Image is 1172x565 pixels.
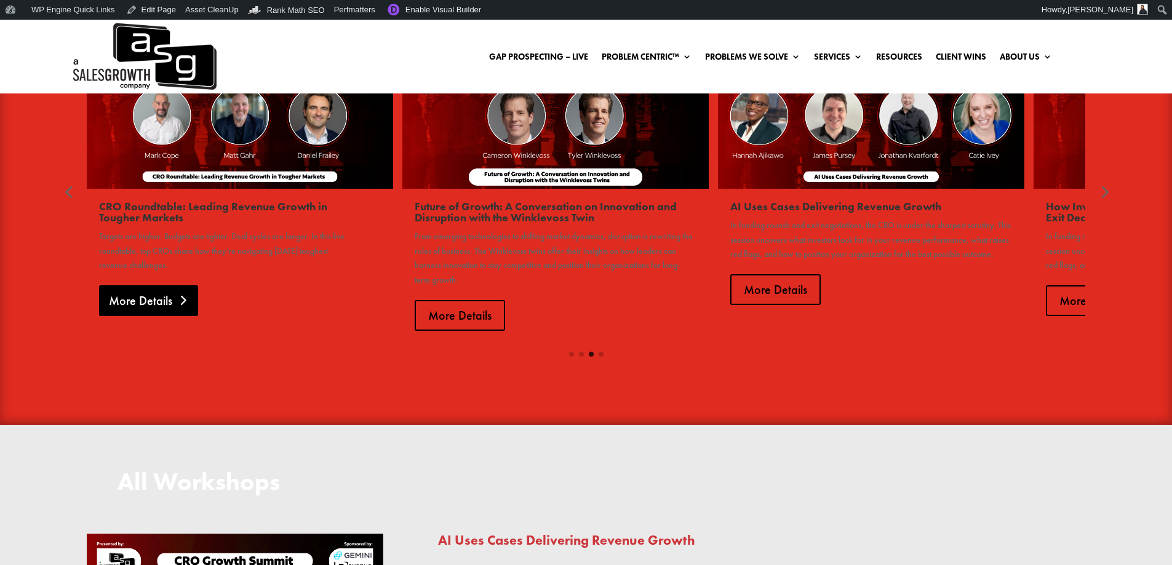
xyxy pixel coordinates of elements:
img: tab_domain_overview_orange.svg [33,77,43,87]
span: [PERSON_NAME] [1067,5,1133,14]
a: Problems We Solve [705,52,800,66]
a: A Sales Growth Company Logo [71,20,217,93]
div: Domain Overview [47,79,110,87]
span: From emerging technologies to shifting market dynamics, disruption is rewriting the rules of busi... [415,231,693,285]
img: website_grey.svg [20,32,30,42]
span: Rank Math SEO [267,6,325,15]
a: About Us [1000,52,1052,66]
div: Keywords by Traffic [136,79,207,87]
a: Resources [876,52,922,66]
a: More Details [415,300,505,331]
h4: Future of Growth: A Conversation on Innovation and Disruption with the Winklevoss Twin [415,201,696,229]
a: Client Wins [936,52,986,66]
h4: CRO Roundtable: Leading Revenue Growth in Tougher Markets [99,201,381,229]
div: Domain: [DOMAIN_NAME] [32,32,135,42]
img: logo_orange.svg [20,20,30,30]
h4: AI Uses Cases Delivering Revenue Growth [730,201,1012,218]
span: In funding rounds and exit negotiations, the CRO is under the sharpest scrutiny. This session unc... [730,219,1011,260]
div: v 4.0.25 [34,20,60,30]
img: tab_keywords_by_traffic_grey.svg [122,77,132,87]
span: Targets are higher. Budgets are tighter. Deal cycles are longer. In this live roundtable, top CRO... [99,231,345,271]
h2: All Workshops [118,470,1055,500]
span: AI Uses Cases Delivering Revenue Growth [438,531,695,549]
a: Gap Prospecting – LIVE [489,52,588,66]
img: ASG Co. Logo [71,20,217,93]
a: More Details [730,274,821,305]
a: More Details [99,285,198,316]
a: More Details [1046,285,1136,316]
a: Problem Centric™ [602,52,692,66]
a: Services [814,52,863,66]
